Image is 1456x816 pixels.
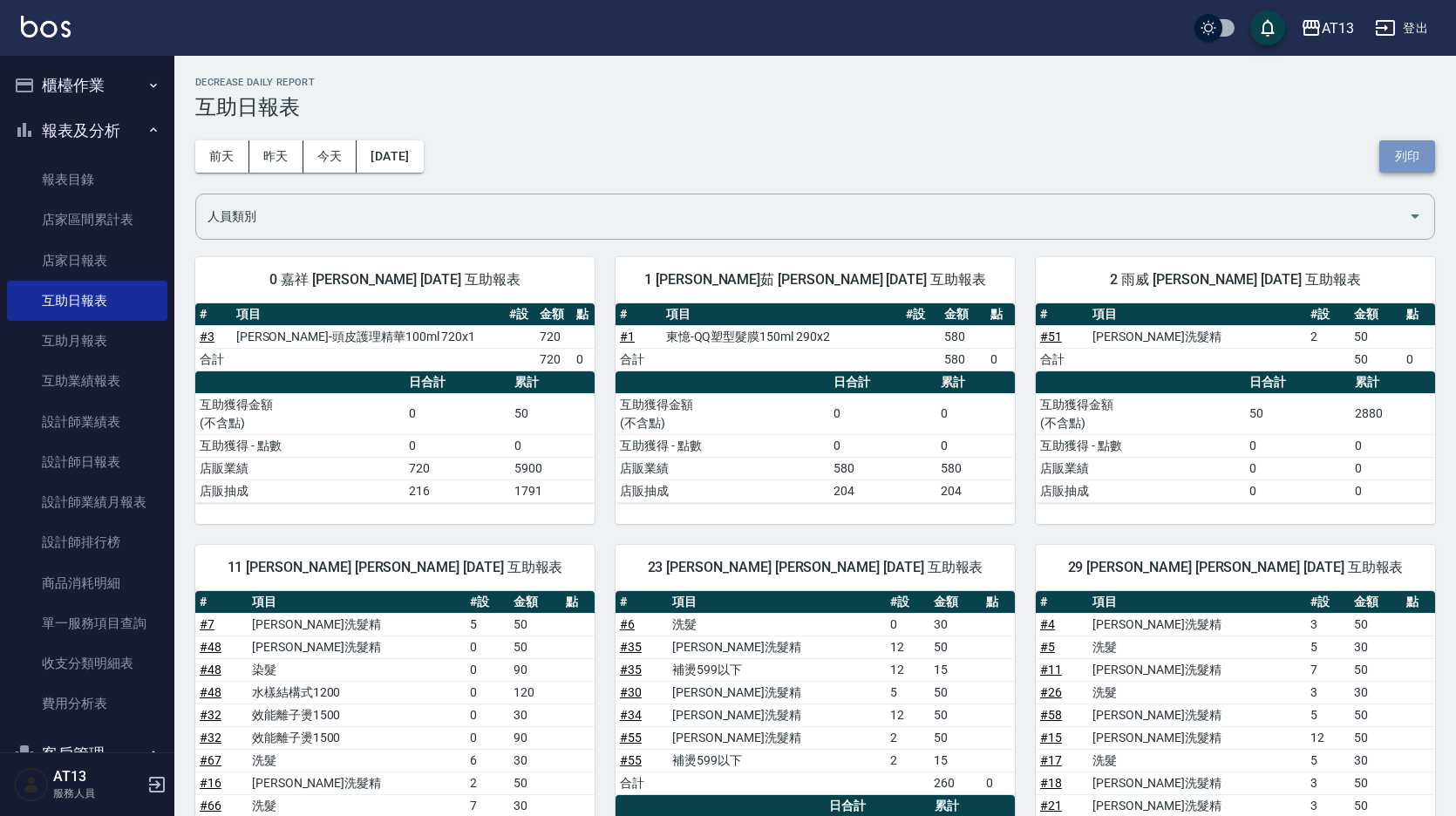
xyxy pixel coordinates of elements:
td: 50 [1350,658,1402,681]
th: 日合計 [829,371,936,394]
td: 50 [509,636,561,658]
button: 櫃檯作業 [7,63,167,108]
td: 5900 [510,457,595,479]
th: #設 [886,591,929,614]
td: 12 [886,636,929,658]
th: 累計 [936,371,1015,394]
table: a dense table [1036,303,1435,371]
h2: Decrease Daily Report [195,77,1435,88]
td: 0 [936,393,1015,434]
td: [PERSON_NAME]洗髮精 [1088,772,1306,794]
th: 日合計 [405,371,509,394]
td: 合計 [616,772,668,794]
button: 列印 [1379,140,1435,173]
th: 項目 [662,303,901,326]
th: # [195,303,232,326]
th: 項目 [232,303,505,326]
td: 0 [466,636,509,658]
td: 效能離子燙1500 [248,726,466,749]
a: #48 [200,685,221,699]
a: #1 [620,330,635,343]
td: 合計 [195,348,232,371]
th: 金額 [940,303,986,326]
a: 單一服務項目查詢 [7,603,167,643]
th: #設 [901,303,940,326]
td: 50 [929,726,982,749]
td: 580 [940,348,986,371]
td: 30 [929,613,982,636]
a: #7 [200,617,214,631]
th: 點 [1402,303,1435,326]
td: 7 [1306,658,1350,681]
td: 0 [466,658,509,681]
td: [PERSON_NAME]洗髮精 [1088,325,1306,348]
td: [PERSON_NAME]洗髮精 [1088,658,1306,681]
a: #58 [1040,708,1062,722]
button: save [1250,10,1285,45]
th: 點 [986,303,1015,326]
div: AT13 [1322,17,1354,39]
td: 12 [886,658,929,681]
td: [PERSON_NAME]洗髮精 [1088,613,1306,636]
td: 洗髮 [248,749,466,772]
td: 2 [1306,325,1350,348]
th: 金額 [929,591,982,614]
td: 50 [929,704,982,726]
a: 商品消耗明細 [7,563,167,603]
td: 50 [929,636,982,658]
a: 報表目錄 [7,160,167,200]
td: 5 [1306,704,1350,726]
th: # [195,591,248,614]
a: #17 [1040,753,1062,767]
td: 0 [982,772,1015,794]
a: #16 [200,776,221,790]
td: 15 [929,749,982,772]
a: 互助月報表 [7,321,167,361]
a: #34 [620,708,642,722]
td: 3 [1306,772,1350,794]
th: 金額 [535,303,572,326]
td: 720 [405,457,509,479]
td: 5 [466,613,509,636]
th: 累計 [510,371,595,394]
td: 6 [466,749,509,772]
th: # [616,591,668,614]
td: 260 [929,772,982,794]
th: 點 [572,303,595,326]
td: 0 [466,726,509,749]
td: 30 [1350,636,1402,658]
table: a dense table [1036,371,1435,503]
span: 29 [PERSON_NAME] [PERSON_NAME] [DATE] 互助報表 [1057,559,1414,576]
td: 0 [572,348,595,371]
td: 0 [886,613,929,636]
th: 金額 [1350,303,1402,326]
td: 3 [1306,613,1350,636]
td: 互助獲得 - 點數 [195,434,405,457]
td: 50 [1350,772,1402,794]
th: 項目 [1088,303,1306,326]
td: [PERSON_NAME]洗髮精 [248,772,466,794]
span: 2 雨威 [PERSON_NAME] [DATE] 互助報表 [1057,271,1414,289]
td: 90 [509,658,561,681]
a: #26 [1040,685,1062,699]
span: 11 [PERSON_NAME] [PERSON_NAME] [DATE] 互助報表 [216,559,574,576]
a: 收支分類明細表 [7,643,167,683]
td: 0 [829,393,936,434]
a: #11 [1040,663,1062,677]
th: # [1036,303,1088,326]
span: 0 嘉祥 [PERSON_NAME] [DATE] 互助報表 [216,271,574,289]
button: Open [1401,202,1429,230]
td: [PERSON_NAME]洗髮精 [668,726,886,749]
a: #30 [620,685,642,699]
td: 0 [405,434,509,457]
span: 23 [PERSON_NAME] [PERSON_NAME] [DATE] 互助報表 [636,559,994,576]
th: 點 [561,591,595,614]
td: 50 [510,393,595,434]
th: 累計 [1351,371,1435,394]
td: 0 [829,434,936,457]
td: 0 [936,434,1015,457]
th: 項目 [1088,591,1306,614]
td: 3 [1306,681,1350,704]
a: #32 [200,708,221,722]
a: 店家日報表 [7,241,167,281]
